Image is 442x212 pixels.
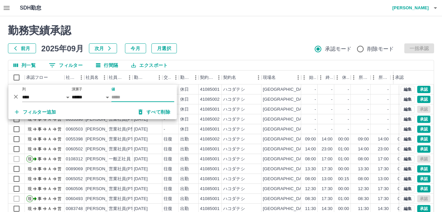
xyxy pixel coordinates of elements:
[387,126,389,132] div: -
[305,186,316,192] div: 12:30
[417,126,430,133] button: 承認
[358,156,369,162] div: 08:00
[378,146,389,152] div: 23:00
[28,147,32,151] text: 現
[180,126,189,132] div: 休日
[401,145,415,153] button: 編集
[368,96,369,103] div: -
[86,166,122,172] div: [PERSON_NAME]
[180,196,189,202] div: 出勤
[305,156,316,162] div: 08:00
[86,71,99,84] div: 社員名
[331,126,333,132] div: -
[338,196,349,202] div: 01:00
[348,106,349,113] div: -
[180,156,189,162] div: 出勤
[263,186,390,192] div: [GEOGRAPHIC_DATA][PERSON_NAME][GEOGRAPHIC_DATA]
[109,176,143,182] div: 営業社員(PT契約)
[394,71,428,84] div: 承認
[28,177,32,181] text: 現
[180,206,189,212] div: 出勤
[200,86,220,93] div: 41085001
[315,106,316,113] div: -
[48,186,52,191] text: Ａ
[358,206,369,212] div: 11:30
[417,116,430,123] button: 承認
[109,126,141,132] div: 営業社員(P契約)
[44,60,88,70] button: フィルター表示
[348,116,349,123] div: -
[8,43,36,53] button: 前月
[378,176,389,182] div: 13:00
[164,196,172,202] div: 往復
[378,206,389,212] div: 14:30
[86,156,122,162] div: [PERSON_NAME]
[200,176,220,182] div: 41085001
[358,176,369,182] div: 08:00
[164,166,172,172] div: 往復
[398,166,409,172] div: 00:00
[100,73,109,82] button: メニュー
[200,206,220,212] div: 41085001
[125,73,135,82] button: メニュー
[58,147,61,151] text: 営
[223,176,245,182] div: ハコダテシ
[263,136,390,142] div: [GEOGRAPHIC_DATA][PERSON_NAME][GEOGRAPHIC_DATA]
[38,206,42,211] text: 事
[417,96,430,103] button: 承認
[58,127,61,132] text: 営
[358,196,369,202] div: 08:30
[86,146,122,152] div: [PERSON_NAME]
[223,116,245,123] div: ハコダテシ
[223,96,245,103] div: ハコダテシ
[28,196,32,201] text: 現
[109,146,143,152] div: 営業社員(PT契約)
[263,176,390,182] div: [GEOGRAPHIC_DATA][PERSON_NAME][GEOGRAPHIC_DATA]
[322,196,333,202] div: 17:30
[263,116,390,123] div: [GEOGRAPHIC_DATA][PERSON_NAME][GEOGRAPHIC_DATA]
[164,176,172,182] div: 往復
[338,166,349,172] div: 00:00
[263,146,390,152] div: [GEOGRAPHIC_DATA][PERSON_NAME][GEOGRAPHIC_DATA]
[371,71,390,84] div: 所定終業
[109,186,143,192] div: 営業社員(PT契約)
[401,106,415,113] button: 編集
[66,206,83,212] div: 0083748
[305,146,316,152] div: 14:00
[86,176,122,182] div: [PERSON_NAME]
[401,175,415,183] button: 編集
[263,96,390,103] div: [GEOGRAPHIC_DATA][PERSON_NAME][GEOGRAPHIC_DATA]
[86,196,122,202] div: [PERSON_NAME]
[263,106,390,113] div: [GEOGRAPHIC_DATA][PERSON_NAME][GEOGRAPHIC_DATA]
[331,96,333,103] div: -
[200,126,220,132] div: 41085001
[180,96,189,103] div: 休日
[398,136,409,142] div: 00:00
[309,71,316,84] div: 始業
[126,60,173,70] button: エクスポート
[387,86,389,93] div: -
[325,45,352,53] span: 承認モード
[134,71,145,84] div: 勤務日
[401,155,415,163] button: 編集
[315,86,316,93] div: -
[10,106,61,118] button: フィルター追加
[84,71,107,84] div: 社員名
[38,186,42,191] text: 事
[180,86,189,93] div: 休日
[223,196,245,202] div: ハコダテシ
[28,127,32,132] text: 現
[223,106,245,113] div: ハコダテシ
[338,176,349,182] div: 00:15
[179,71,199,84] div: 勤務区分
[200,136,220,142] div: 41085002
[378,166,389,172] div: 17:30
[48,196,52,201] text: Ａ
[200,156,220,162] div: 41085001
[401,96,415,103] button: 編集
[348,96,349,103] div: -
[38,167,42,171] text: 事
[72,87,82,92] label: 演算子
[223,186,245,192] div: ハコダテシ
[134,176,148,182] div: [DATE]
